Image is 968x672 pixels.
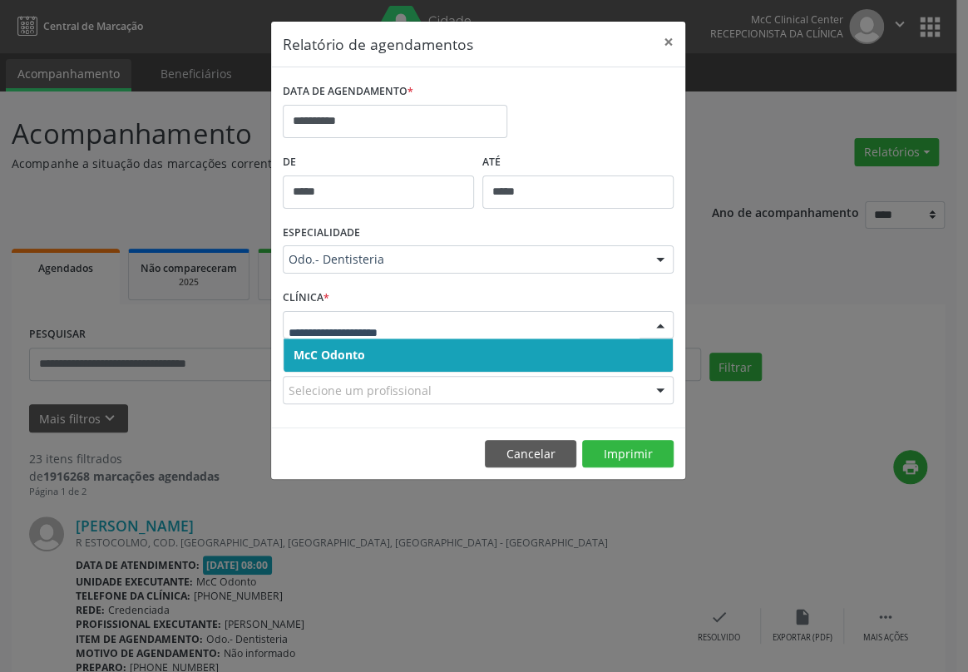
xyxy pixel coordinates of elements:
[485,440,576,468] button: Cancelar
[289,251,640,268] span: Odo.- Dentisteria
[283,79,413,105] label: DATA DE AGENDAMENTO
[283,150,474,175] label: De
[283,33,473,55] h5: Relatório de agendamentos
[652,22,685,62] button: Close
[582,440,674,468] button: Imprimir
[283,220,360,246] label: ESPECIALIDADE
[294,347,365,363] span: McC Odonto
[482,150,674,175] label: ATÉ
[289,382,432,399] span: Selecione um profissional
[283,285,329,311] label: CLÍNICA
